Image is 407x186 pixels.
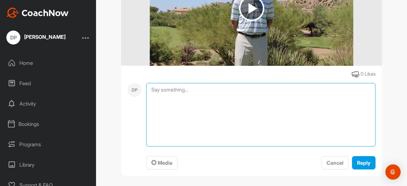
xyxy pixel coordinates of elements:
div: Home [3,55,93,71]
button: Cancel [321,156,348,170]
span: Media [151,160,172,166]
div: Programs [3,136,93,152]
div: Activity [3,96,93,112]
div: [PERSON_NAME] [24,34,66,39]
span: Reply [357,160,370,166]
div: Feed [3,75,93,91]
div: Library [3,157,93,173]
img: CoachNow [6,8,69,18]
div: Bookings [3,116,93,132]
div: Open Intercom Messenger [385,164,401,180]
div: DP [6,31,20,45]
div: DP [128,83,141,97]
button: Media [146,156,177,170]
span: Cancel [327,160,343,166]
div: 0 Likes [361,71,376,78]
button: Reply [352,156,376,170]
